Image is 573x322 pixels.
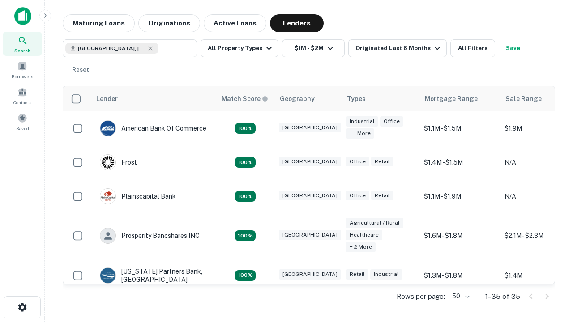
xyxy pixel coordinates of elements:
[279,191,341,201] div: [GEOGRAPHIC_DATA]
[279,157,341,167] div: [GEOGRAPHIC_DATA]
[14,7,31,25] img: capitalize-icon.png
[14,47,30,54] span: Search
[346,269,368,280] div: Retail
[346,230,382,240] div: Healthcare
[346,242,376,252] div: + 2 more
[355,43,443,54] div: Originated Last 6 Months
[485,291,520,302] p: 1–35 of 35
[12,73,33,80] span: Borrowers
[235,191,256,202] div: Matching Properties: 3, hasApolloMatch: undefined
[419,86,500,111] th: Mortgage Range
[346,116,378,127] div: Industrial
[425,93,478,104] div: Mortgage Range
[3,84,42,108] a: Contacts
[347,93,366,104] div: Types
[235,157,256,168] div: Matching Properties: 3, hasApolloMatch: undefined
[346,218,403,228] div: Agricultural / Rural
[348,39,447,57] button: Originated Last 6 Months
[100,188,176,204] div: Plainscapital Bank
[66,61,95,79] button: Reset
[100,268,115,283] img: picture
[3,32,42,56] a: Search
[419,111,500,145] td: $1.1M - $1.5M
[397,291,445,302] p: Rows per page:
[449,290,471,303] div: 50
[138,14,200,32] button: Originations
[346,157,369,167] div: Office
[346,128,374,139] div: + 1 more
[100,189,115,204] img: picture
[380,116,403,127] div: Office
[279,123,341,133] div: [GEOGRAPHIC_DATA]
[419,179,500,213] td: $1.1M - $1.9M
[100,120,206,136] div: American Bank Of Commerce
[279,230,341,240] div: [GEOGRAPHIC_DATA]
[100,267,207,284] div: [US_STATE] Partners Bank, [GEOGRAPHIC_DATA]
[201,39,278,57] button: All Property Types
[450,39,495,57] button: All Filters
[505,93,542,104] div: Sale Range
[282,39,345,57] button: $1M - $2M
[235,123,256,134] div: Matching Properties: 3, hasApolloMatch: undefined
[419,258,500,292] td: $1.3M - $1.8M
[3,58,42,82] a: Borrowers
[235,270,256,281] div: Matching Properties: 4, hasApolloMatch: undefined
[419,213,500,258] td: $1.6M - $1.8M
[91,86,216,111] th: Lender
[270,14,324,32] button: Lenders
[346,191,369,201] div: Office
[100,154,137,170] div: Frost
[216,86,274,111] th: Capitalize uses an advanced AI algorithm to match your search with the best lender. The match sco...
[342,86,419,111] th: Types
[222,94,266,104] h6: Match Score
[63,14,135,32] button: Maturing Loans
[371,157,393,167] div: Retail
[100,155,115,170] img: picture
[13,99,31,106] span: Contacts
[371,191,393,201] div: Retail
[3,110,42,134] a: Saved
[100,228,200,244] div: Prosperity Bancshares INC
[370,269,402,280] div: Industrial
[100,121,115,136] img: picture
[222,94,268,104] div: Capitalize uses an advanced AI algorithm to match your search with the best lender. The match sco...
[96,93,118,104] div: Lender
[280,93,315,104] div: Geography
[274,86,342,111] th: Geography
[499,39,527,57] button: Save your search to get updates of matches that match your search criteria.
[528,250,573,293] iframe: Chat Widget
[78,44,145,52] span: [GEOGRAPHIC_DATA], [GEOGRAPHIC_DATA], [GEOGRAPHIC_DATA]
[419,145,500,179] td: $1.4M - $1.5M
[204,14,266,32] button: Active Loans
[279,269,341,280] div: [GEOGRAPHIC_DATA]
[235,230,256,241] div: Matching Properties: 5, hasApolloMatch: undefined
[16,125,29,132] span: Saved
